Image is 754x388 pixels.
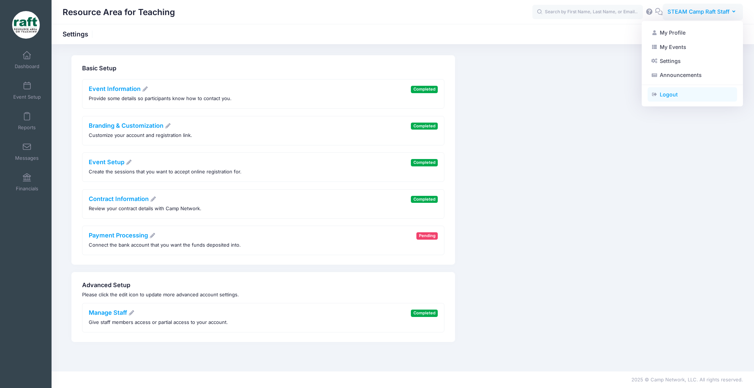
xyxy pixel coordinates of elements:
h4: Basic Setup [82,65,444,72]
span: 2025 © Camp Network, LLC. All rights reserved. [631,377,743,382]
span: Financials [16,186,38,192]
button: STEAM Camp Raft Staff [663,4,743,21]
span: Completed [411,159,438,166]
span: Completed [411,123,438,130]
span: Pending [416,232,438,239]
p: Customize your account and registration link. [89,132,192,139]
span: Messages [15,155,39,161]
a: Logout [648,87,737,101]
h4: Advanced Setup [82,282,444,289]
input: Search by First Name, Last Name, or Email... [532,5,643,20]
span: Dashboard [15,63,39,70]
span: Reports [18,124,36,131]
a: My Events [648,40,737,54]
a: Dashboard [10,47,45,73]
p: Give staff members access or partial access to your account. [89,319,228,326]
p: Connect the bank account that you want the funds deposited into. [89,241,241,249]
a: Branding & Customization [89,122,171,129]
a: Messages [10,139,45,165]
p: Review your contract details with Camp Network. [89,205,201,212]
span: STEAM Camp Raft Staff [667,8,730,16]
a: Settings [648,54,737,68]
a: Event Setup [89,158,132,166]
span: Event Setup [13,94,41,100]
a: Reports [10,108,45,134]
a: My Profile [648,26,737,40]
a: Contract Information [89,195,156,202]
span: Completed [411,310,438,317]
img: Resource Area for Teaching [12,11,40,39]
p: Create the sessions that you want to accept online registration for. [89,168,242,176]
p: Provide some details so participants know how to contact you. [89,95,232,102]
a: Payment Processing [89,232,156,239]
a: Event Setup [10,78,45,103]
a: Manage Staff [89,309,135,316]
a: Event Information [89,85,148,92]
h1: Resource Area for Teaching [63,4,175,21]
a: Financials [10,169,45,195]
span: Completed [411,196,438,203]
h1: Settings [63,30,95,38]
a: Announcements [648,68,737,82]
p: Please click the edit icon to update more advanced account settings. [82,291,444,299]
span: Completed [411,86,438,93]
